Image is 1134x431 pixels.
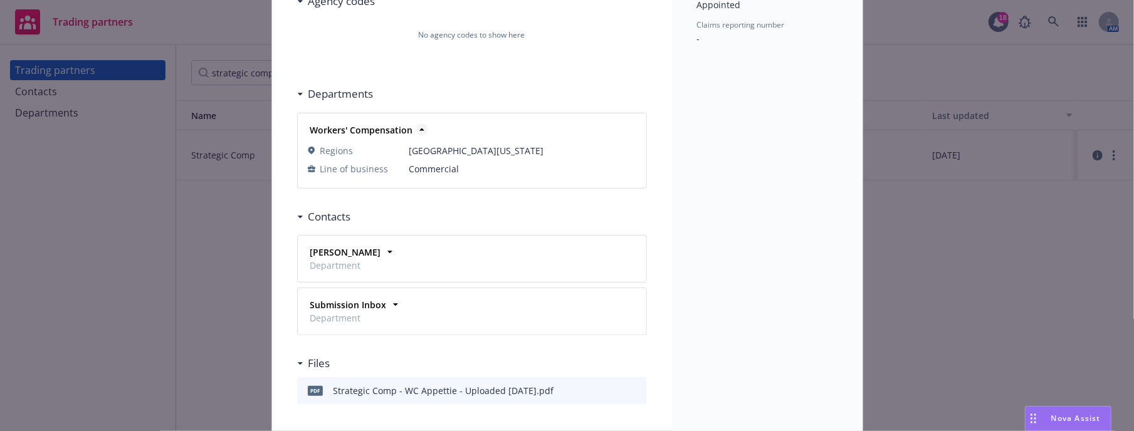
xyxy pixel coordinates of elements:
button: download file [591,383,601,398]
span: Line of business [320,162,389,175]
span: pdf [308,386,323,395]
span: [GEOGRAPHIC_DATA][US_STATE] [409,144,636,157]
button: preview file [611,383,622,398]
span: Claims reporting number [697,19,785,30]
strong: [PERSON_NAME] [310,246,381,258]
strong: Workers' Compensation [310,124,413,136]
span: Department [310,311,387,325]
span: - [697,33,700,44]
h3: Files [308,355,330,371]
span: Department [310,259,381,272]
span: Regions [320,144,354,157]
div: Files [297,355,330,371]
strong: Submission Inbox [310,299,387,311]
button: archive file [632,383,642,398]
span: Nova Assist [1051,413,1101,423]
h3: Contacts [308,209,351,225]
div: Drag to move [1026,407,1041,430]
span: Commercial [409,162,636,175]
div: Contacts [297,209,351,225]
span: No agency codes to show here [419,29,525,41]
div: Strategic Comp - WC Appettie - Uploaded [DATE].pdf [333,384,554,397]
div: Departments [297,86,374,102]
button: Nova Assist [1025,406,1111,431]
h3: Departments [308,86,374,102]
